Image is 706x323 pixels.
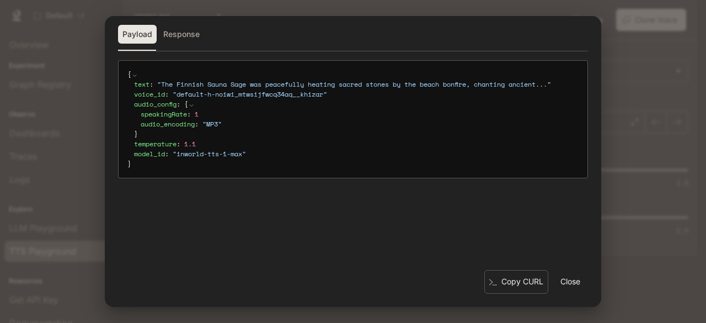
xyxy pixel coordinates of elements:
span: voice_id [134,89,165,99]
span: temperature [134,139,176,149]
span: } [134,129,138,139]
button: Response [159,25,204,44]
div: : [134,80,579,89]
div: : [134,99,579,139]
span: " MP3 " [202,119,222,129]
span: } [127,159,131,168]
span: { [127,70,131,79]
span: 1 [195,109,199,119]
button: Payload [118,25,157,44]
span: audio_encoding [141,119,195,129]
span: { [184,99,188,109]
div: : [134,139,579,149]
span: " The Finnish Sauna Sage was peacefully heating sacred stones by the beach bonfire, chanting anci... [157,80,551,89]
span: model_id [134,149,165,158]
div: : [141,119,579,129]
span: " inworld-tts-1-max " [173,149,246,158]
span: text [134,80,149,89]
span: 1.1 [184,139,196,149]
div: : [141,109,579,119]
button: Close [553,271,588,293]
div: : [134,89,579,99]
span: " default-h-noiwi_mtwsijfwcq34aq__khizar " [173,89,327,99]
div: : [134,149,579,159]
button: Copy CURL [484,270,548,294]
span: audio_config [134,99,176,109]
span: speakingRate [141,109,187,119]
